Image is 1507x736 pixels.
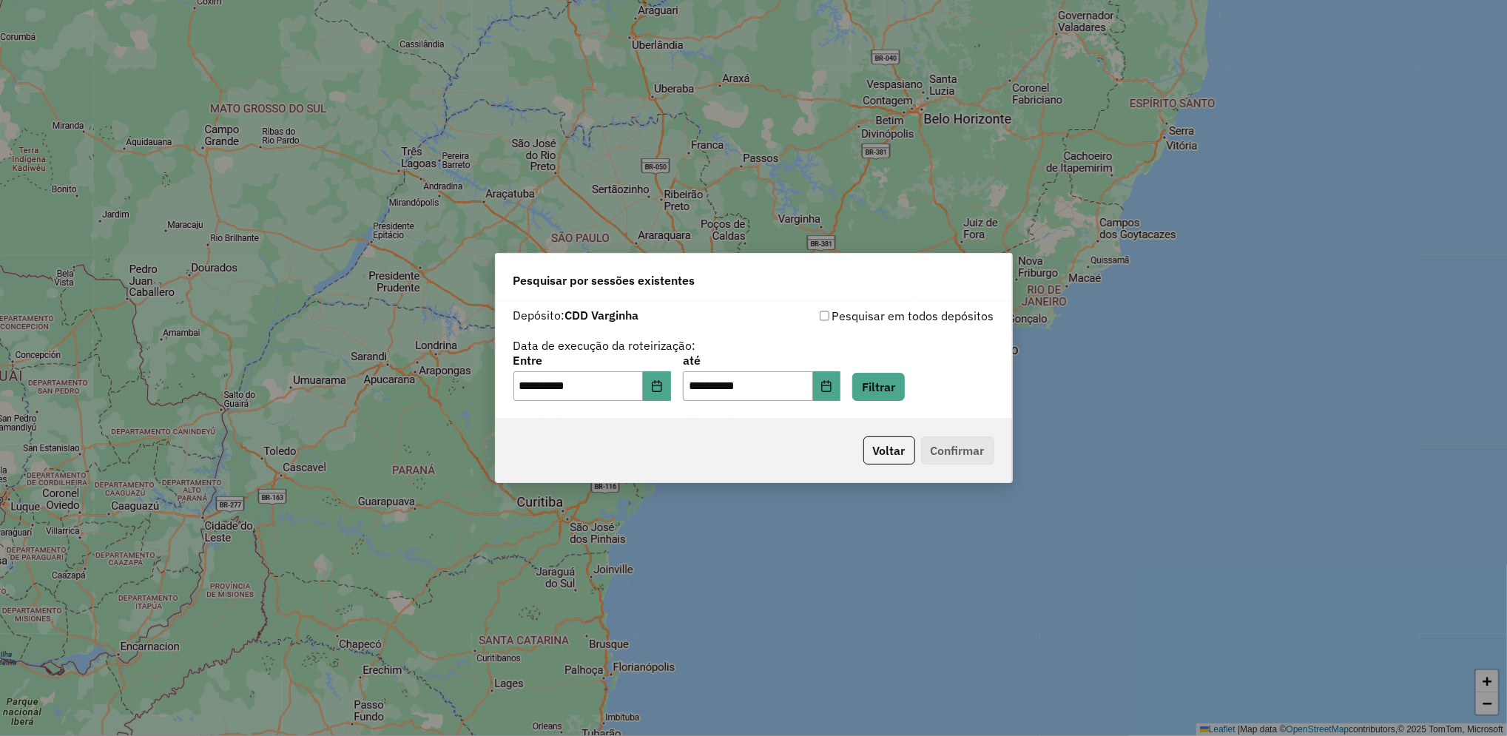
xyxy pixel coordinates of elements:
button: Choose Date [813,371,841,401]
button: Choose Date [643,371,671,401]
strong: CDD Varginha [565,308,639,323]
label: Depósito: [513,306,639,324]
label: Entre [513,351,671,369]
button: Filtrar [852,373,905,401]
label: até [683,351,840,369]
div: Pesquisar em todos depósitos [754,307,994,325]
label: Data de execução da roteirização: [513,337,696,354]
span: Pesquisar por sessões existentes [513,271,695,289]
button: Voltar [863,436,915,465]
